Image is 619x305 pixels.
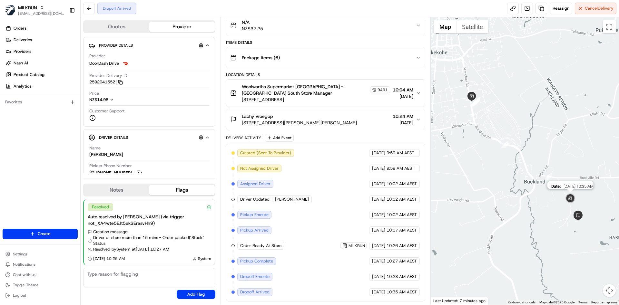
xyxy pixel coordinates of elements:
span: Providers [14,49,31,54]
span: 9:59 AM AEST [387,166,414,171]
div: Auto resolved by [PERSON_NAME] (via trigger not_XA4wte5EJt5xkSErasvHh9) [88,214,211,226]
span: Cancel Delivery [585,5,614,11]
button: Settings [3,250,78,259]
span: 10:27 AM AEST [387,258,417,264]
button: Keyboard shortcuts [508,300,535,305]
span: at [DATE] 10:27 AM [132,246,169,252]
a: Providers [3,46,80,57]
span: Provider Delivery ID [89,73,127,79]
button: Notifications [3,260,78,269]
span: Driver Details [99,135,128,140]
span: MILKRUN [349,243,365,248]
button: MILKRUNMILKRUN[EMAIL_ADDRESS][DOMAIN_NAME] [3,3,67,18]
div: 3 [473,98,480,105]
span: Pickup Complete [240,258,273,264]
span: Notifications [13,262,35,267]
span: 10:07 AM AEST [387,227,417,233]
span: 10:35 AM AEST [387,289,417,295]
span: Driver at store more than 15 mins - Order packed | "Stuck" Status [93,235,211,246]
div: Delivery Activity [226,135,261,140]
span: Pickup Phone Number [89,163,132,169]
span: 10:26 AM AEST [387,243,417,249]
span: [PERSON_NAME] [275,196,309,202]
span: [DATE] [372,150,385,156]
button: Package Items (6) [226,47,425,68]
span: 10:02 AM AEST [387,212,417,218]
button: Chat with us! [3,270,78,279]
a: Analytics [3,81,80,91]
span: NZ$14.98 [89,97,108,102]
button: Lachy Vroegop[STREET_ADDRESS][PERSON_NAME][PERSON_NAME]10:24 AM[DATE] [226,109,425,130]
span: [DATE] [393,119,413,126]
div: 7 [501,141,508,148]
span: Create [38,231,50,237]
span: Settings [13,252,27,257]
div: Location Details [226,72,425,77]
a: Report a map error [591,300,617,304]
button: Provider Details [89,40,210,51]
button: Toggle Theme [3,281,78,290]
button: Log out [3,291,78,300]
span: System [198,256,211,261]
span: DoorDash Drive [89,61,119,66]
a: [PHONE_NUMBER] [89,169,143,176]
span: [DATE] [372,227,385,233]
div: [PERSON_NAME] [89,152,123,157]
button: Flags [149,185,215,195]
span: Product Catalog [14,72,44,78]
span: 10:02 AM AEST [387,181,417,187]
span: Pickup Arrived [240,227,269,233]
span: Provider [89,53,105,59]
span: NZ$37.25 [242,25,263,32]
span: Chat with us! [13,272,36,277]
span: [STREET_ADDRESS][PERSON_NAME][PERSON_NAME] [242,119,357,126]
a: Deliveries [3,35,80,45]
span: Lachy Vroegop [242,113,273,119]
a: Product Catalog [3,70,80,80]
div: 4 [473,97,480,104]
a: Open this area in Google Maps (opens a new window) [432,296,454,305]
img: MILKRUN [5,5,15,15]
button: Woolworths Supermarket [GEOGRAPHIC_DATA] - [GEOGRAPHIC_DATA] South Store Manager9491[STREET_ADDRE... [226,80,425,107]
span: Name [89,145,101,151]
span: Dropoff Enroute [240,274,270,280]
img: Google [432,296,454,305]
span: Nash AI [14,60,28,66]
span: Resolved by System [93,246,131,252]
button: Add Flag [177,290,215,299]
span: 9491 [378,87,388,92]
span: Analytics [14,83,31,89]
span: Deliveries [14,37,32,43]
button: Map camera controls [603,284,616,297]
span: 9:59 AM AEST [387,150,414,156]
span: [DATE] 10:35 AM [563,184,593,189]
span: Price [89,91,99,96]
div: 6 [466,94,473,101]
div: Favorites [3,97,78,107]
button: MILKRUN [18,5,37,11]
span: Map data ©2025 Google [539,300,575,304]
span: [DATE] [372,274,385,280]
span: Dropoff Arrived [240,289,270,295]
span: Order Ready At Store [240,243,281,249]
span: [DATE] [372,258,385,264]
span: Reassign [553,5,569,11]
span: [DATE] [372,212,385,218]
button: Show street map [434,20,457,33]
span: Assigned Driver [240,181,270,187]
img: doordash_logo_v2.png [122,60,129,67]
span: N/A [242,19,263,25]
span: 10:24 AM [393,113,413,119]
button: 2592041552 [89,79,123,85]
div: Items Details [226,40,425,45]
button: Provider [149,22,215,32]
a: Nash AI [3,58,80,68]
span: [STREET_ADDRESS] [242,96,390,103]
span: [DATE] 10:25 AM [93,256,125,261]
button: [EMAIL_ADDRESS][DOMAIN_NAME] [18,11,64,16]
button: N/ANZ$37.25 [226,15,425,36]
span: Pickup Enroute [240,212,269,218]
button: CancelDelivery [575,3,616,14]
